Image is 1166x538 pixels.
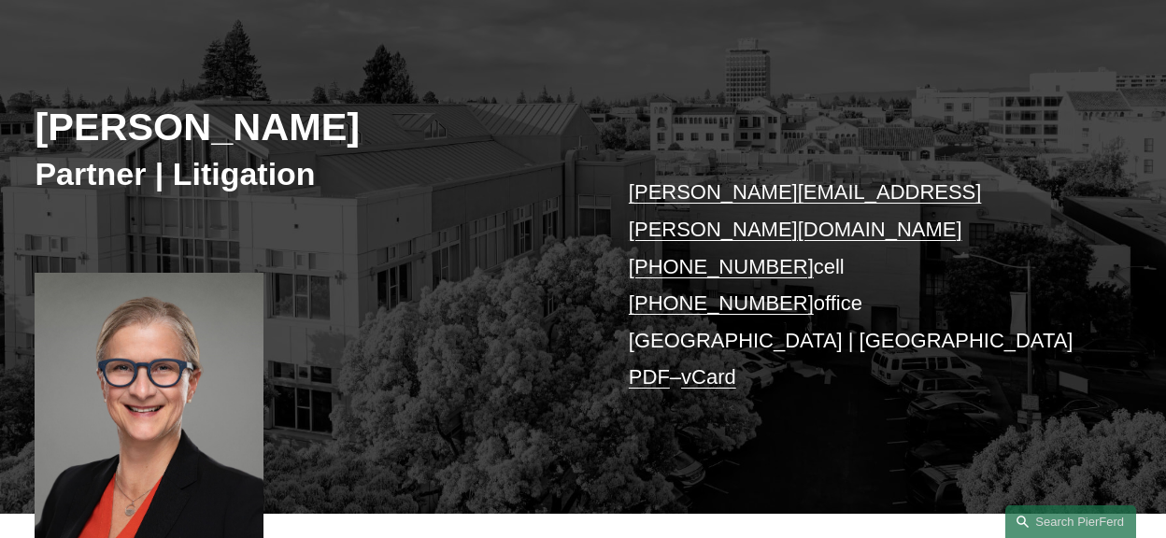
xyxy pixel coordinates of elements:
[1005,505,1136,538] a: Search this site
[629,255,814,278] a: [PHONE_NUMBER]
[629,365,670,389] a: PDF
[629,174,1086,395] p: cell office [GEOGRAPHIC_DATA] | [GEOGRAPHIC_DATA] –
[35,104,583,150] h2: [PERSON_NAME]
[35,154,583,193] h3: Partner | Litigation
[629,291,814,315] a: [PHONE_NUMBER]
[629,180,982,241] a: [PERSON_NAME][EMAIL_ADDRESS][PERSON_NAME][DOMAIN_NAME]
[681,365,736,389] a: vCard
